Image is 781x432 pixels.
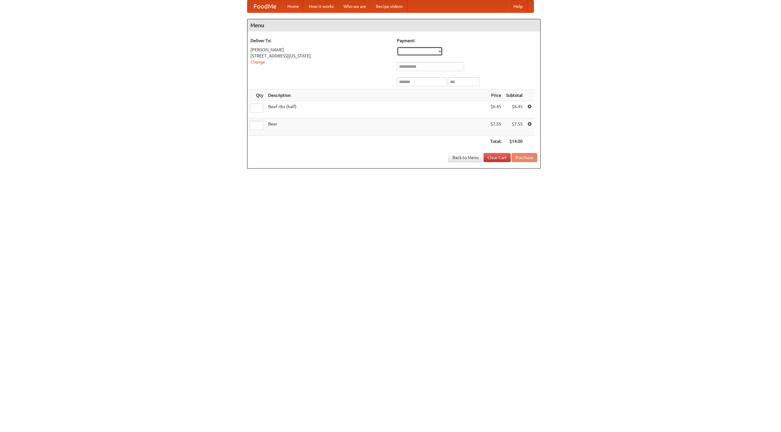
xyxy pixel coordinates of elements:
[250,47,391,53] div: [PERSON_NAME]
[371,0,408,13] a: Recipe videos
[247,19,540,31] h4: Menu
[488,101,504,118] td: $6.45
[250,60,265,64] a: Change
[488,90,504,101] th: Price
[484,153,511,162] a: Clear Cart
[488,136,504,147] th: Total:
[448,153,483,162] a: Back to Menu
[339,0,371,13] a: Who we are
[504,118,525,136] td: $7.55
[504,90,525,101] th: Subtotal
[247,90,266,101] th: Qty
[250,53,391,59] div: [STREET_ADDRESS][US_STATE]
[247,0,283,13] a: FoodMe
[488,118,504,136] td: $7.55
[266,90,488,101] th: Description
[512,153,537,162] button: Purchase
[504,101,525,118] td: $6.45
[266,101,488,118] td: Beef ribs (half)
[250,38,391,44] h5: Deliver To:
[509,0,527,13] a: Help
[304,0,339,13] a: How it works
[504,136,525,147] th: $14.00
[397,38,537,44] h5: Payment:
[283,0,304,13] a: Home
[266,118,488,136] td: Beer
